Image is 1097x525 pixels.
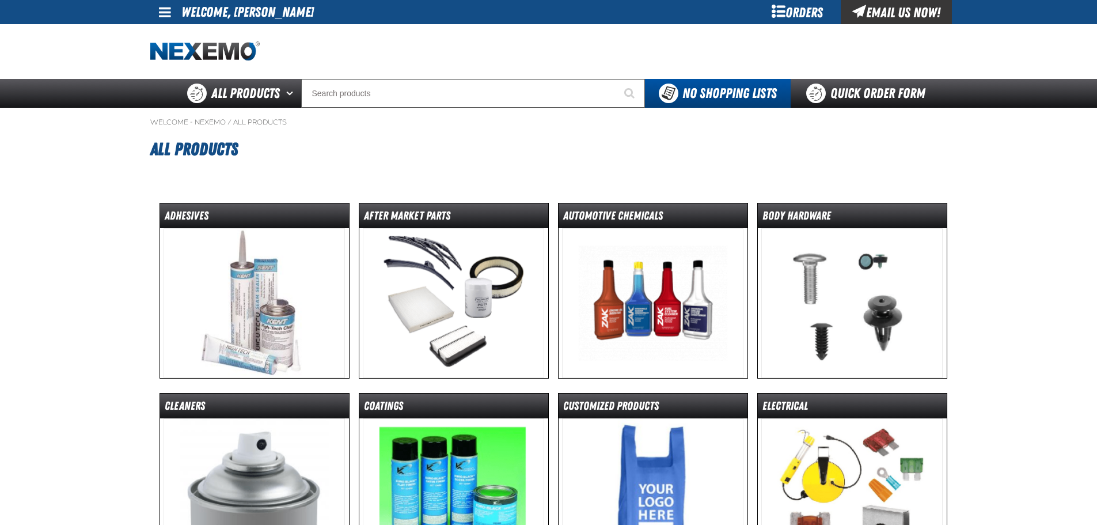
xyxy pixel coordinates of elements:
[150,118,947,127] nav: Breadcrumbs
[150,118,226,127] a: Welcome - Nexemo
[682,85,777,101] span: No Shopping Lists
[164,228,345,378] img: Adhesives
[558,203,748,379] a: Automotive Chemicals
[211,83,280,104] span: All Products
[150,41,260,62] a: Home
[160,208,349,228] dt: Adhesives
[559,208,747,228] dt: Automotive Chemicals
[562,228,743,378] img: Automotive Chemicals
[150,41,260,62] img: Nexemo logo
[150,134,947,165] h1: All Products
[645,79,791,108] button: You do not have available Shopping Lists. Open to Create a New List
[757,203,947,379] a: Body Hardware
[233,118,287,127] a: All Products
[359,398,548,418] dt: Coatings
[758,398,947,418] dt: Electrical
[227,118,231,127] span: /
[160,398,349,418] dt: Cleaners
[282,79,301,108] button: Open All Products pages
[791,79,947,108] a: Quick Order Form
[761,228,943,378] img: Body Hardware
[363,228,544,378] img: After Market Parts
[301,79,645,108] input: Search
[616,79,645,108] button: Start Searching
[359,203,549,379] a: After Market Parts
[160,203,350,379] a: Adhesives
[359,208,548,228] dt: After Market Parts
[559,398,747,418] dt: Customized Products
[758,208,947,228] dt: Body Hardware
